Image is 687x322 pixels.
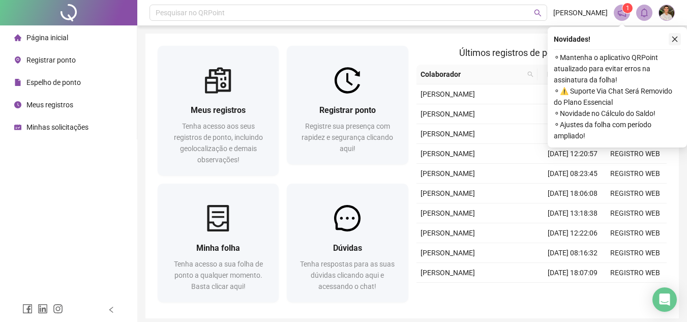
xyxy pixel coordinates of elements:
span: home [14,34,21,41]
td: REGISTRO WEB [604,144,667,164]
span: Dúvidas [333,243,362,253]
span: search [525,67,535,82]
span: ⚬ ⚠️ Suporte Via Chat Será Removido do Plano Essencial [554,85,681,108]
span: facebook [22,304,33,314]
span: left [108,306,115,313]
span: clock-circle [14,101,21,108]
sup: 1 [622,3,633,13]
img: 83949 [659,5,674,20]
td: REGISTRO WEB [604,243,667,263]
span: [PERSON_NAME] [421,249,475,257]
span: Últimos registros de ponto sincronizados [459,47,623,58]
span: Data/Hora [542,69,586,80]
span: search [534,9,542,17]
td: [DATE] 18:06:08 [542,184,604,203]
div: Open Intercom Messenger [652,287,677,312]
td: [DATE] 13:08:53 [542,283,604,303]
span: Registrar ponto [26,56,76,64]
td: [DATE] 18:07:09 [542,263,604,283]
span: instagram [53,304,63,314]
td: [DATE] 12:22:06 [542,223,604,243]
span: Tenha acesso aos seus registros de ponto, incluindo geolocalização e demais observações! [174,122,263,164]
span: Tenha acesso a sua folha de ponto a qualquer momento. Basta clicar aqui! [174,260,263,290]
span: bell [640,8,649,17]
span: environment [14,56,21,64]
span: Registre sua presença com rapidez e segurança clicando aqui! [302,122,393,153]
a: Meus registrosTenha acesso aos seus registros de ponto, incluindo geolocalização e demais observa... [158,46,279,175]
span: Tenha respostas para as suas dúvidas clicando aqui e acessando o chat! [300,260,395,290]
span: ⚬ Ajustes da folha com período ampliado! [554,119,681,141]
a: Minha folhaTenha acesso a sua folha de ponto a qualquer momento. Basta clicar aqui! [158,184,279,302]
span: [PERSON_NAME] [421,209,475,217]
span: Página inicial [26,34,68,42]
td: REGISTRO WEB [604,203,667,223]
span: file [14,79,21,86]
span: search [527,71,533,77]
span: [PERSON_NAME] [421,189,475,197]
td: REGISTRO WEB [604,223,667,243]
td: REGISTRO WEB [604,164,667,184]
td: [DATE] 08:23:45 [542,164,604,184]
span: [PERSON_NAME] [421,130,475,138]
span: notification [617,8,626,17]
span: Novidades ! [554,34,590,45]
span: close [671,36,678,43]
span: [PERSON_NAME] [421,269,475,277]
span: ⚬ Mantenha o aplicativo QRPoint atualizado para evitar erros na assinatura da folha! [554,52,681,85]
span: Meus registros [191,105,246,115]
span: 1 [626,5,630,12]
td: [DATE] 13:43:16 [542,124,604,144]
span: Espelho de ponto [26,78,81,86]
span: [PERSON_NAME] [421,90,475,98]
span: Colaborador [421,69,524,80]
span: [PERSON_NAME] [421,169,475,178]
span: Registrar ponto [319,105,376,115]
td: REGISTRO WEB [604,283,667,303]
span: Minhas solicitações [26,123,88,131]
span: Meus registros [26,101,73,109]
th: Data/Hora [537,65,598,84]
td: [DATE] 18:00:43 [542,104,604,124]
td: [DATE] 13:18:38 [542,203,604,223]
span: [PERSON_NAME] [421,229,475,237]
td: [DATE] 12:20:57 [542,144,604,164]
a: DúvidasTenha respostas para as suas dúvidas clicando aqui e acessando o chat! [287,184,408,302]
span: [PERSON_NAME] [553,7,608,18]
span: Minha folha [196,243,240,253]
td: REGISTRO WEB [604,184,667,203]
span: schedule [14,124,21,131]
span: [PERSON_NAME] [421,110,475,118]
td: [DATE] 08:10:14 [542,84,604,104]
span: [PERSON_NAME] [421,150,475,158]
td: [DATE] 08:16:32 [542,243,604,263]
span: ⚬ Novidade no Cálculo do Saldo! [554,108,681,119]
span: linkedin [38,304,48,314]
td: REGISTRO WEB [604,263,667,283]
a: Registrar pontoRegistre sua presença com rapidez e segurança clicando aqui! [287,46,408,164]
